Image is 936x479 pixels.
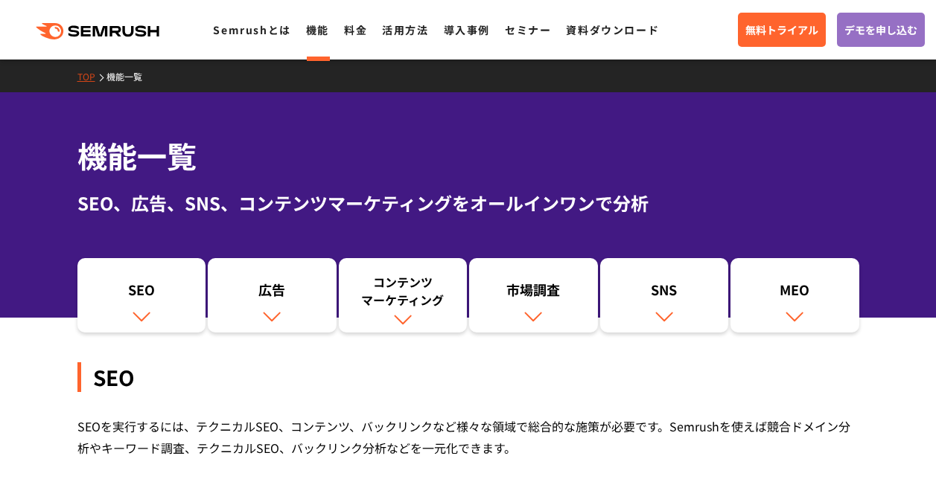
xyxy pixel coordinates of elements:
[346,273,460,309] div: コンテンツ マーケティング
[339,258,468,332] a: コンテンツマーケティング
[745,22,818,38] span: 無料トライアル
[85,280,199,306] div: SEO
[77,258,206,332] a: SEO
[738,280,852,306] div: MEO
[77,416,859,459] div: SEOを実行するには、テクニカルSEO、コンテンツ、バックリンクなど様々な領域で総合的な施策が必要です。Semrushを使えば競合ドメイン分析やキーワード調査、テクニカルSEO、バックリンク分析...
[77,134,859,178] h1: 機能一覧
[844,22,917,38] span: デモを申し込む
[837,13,925,47] a: デモを申し込む
[215,280,329,306] div: 広告
[344,22,367,37] a: 料金
[469,258,598,332] a: 市場調査
[106,70,153,83] a: 機能一覧
[477,280,590,306] div: 市場調査
[738,13,826,47] a: 無料トライアル
[77,190,859,216] div: SEO、広告、SNS、コンテンツマーケティングをオールインワンで分析
[213,22,290,37] a: Semrushとは
[382,22,428,37] a: 活用方法
[77,70,106,83] a: TOP
[566,22,659,37] a: 資料ダウンロード
[444,22,490,37] a: 導入事例
[730,258,859,332] a: MEO
[208,258,337,332] a: 広告
[306,22,329,37] a: 機能
[505,22,551,37] a: セミナー
[77,362,859,392] div: SEO
[600,258,729,332] a: SNS
[608,280,722,306] div: SNS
